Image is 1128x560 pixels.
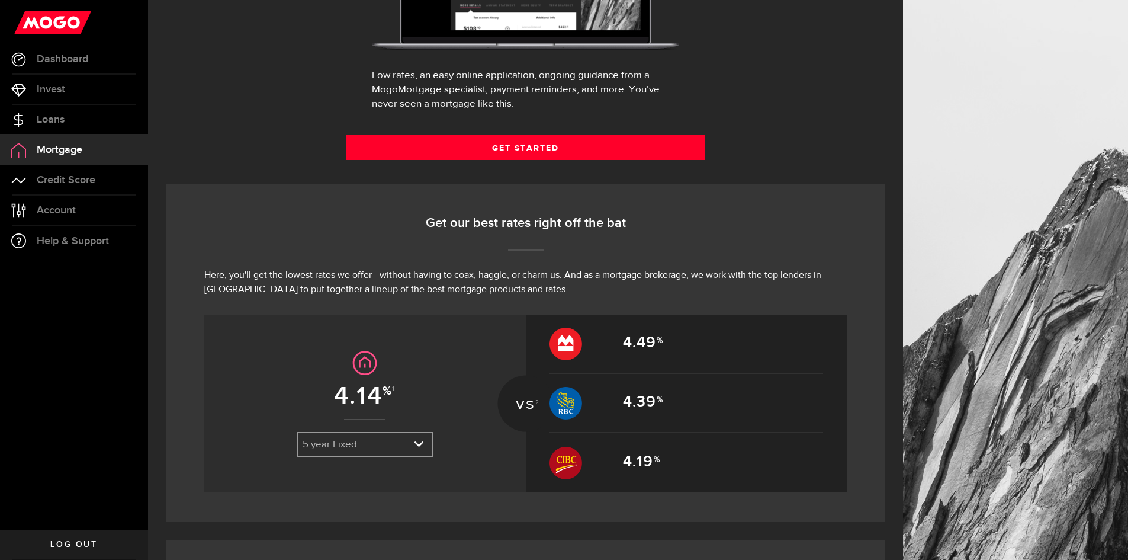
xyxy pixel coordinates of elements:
sup: 1 [392,385,396,392]
span: Mortgage [37,145,82,155]
div: 4.19 [623,455,660,471]
span: Loans [37,114,65,125]
span: Account [37,205,76,216]
span: Help & Support [37,236,109,247]
span: Dashboard [37,54,88,65]
div: vs [497,376,554,432]
div: 4.39 [623,395,663,411]
div: 4.49 [623,336,663,352]
span: Log out [50,540,97,549]
div: Low rates, an easy online application, ongoing guidance from a MogoMortgage specialist, payment r... [372,69,679,111]
img: rbc_3x.png [549,387,582,420]
span: Credit Score [37,175,95,185]
span: 4.14 [334,381,392,411]
button: Open LiveChat chat widget [9,5,45,40]
span: Invest [37,84,65,95]
h4: Get our best rates right off the bat [204,215,847,232]
img: bmo_3x.png [549,328,582,360]
a: Get Started [346,135,706,160]
p: Here, you'll get the lowest rates we offer—without having to coax, haggle, or charm us. And as a ... [204,268,847,297]
a: expand select [298,433,432,456]
img: cibc-large.png [549,447,582,479]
